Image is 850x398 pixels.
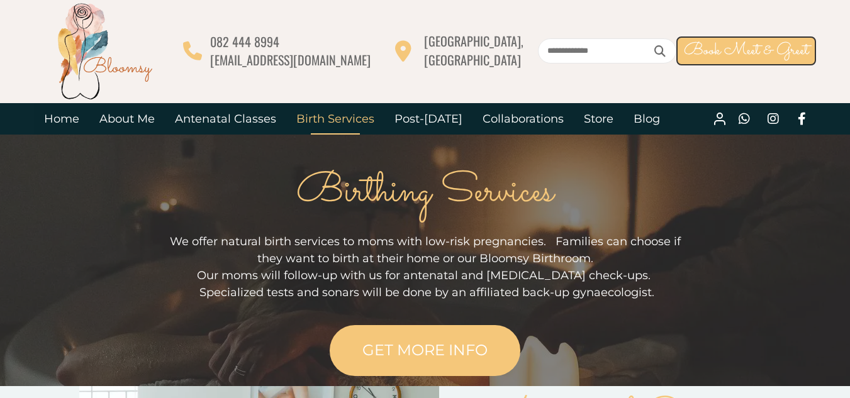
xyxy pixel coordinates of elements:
span: Our moms will follow-up with us for antenatal and [MEDICAL_DATA] check-ups. Specialized tests and... [196,268,654,299]
span: [GEOGRAPHIC_DATA], [424,31,523,50]
a: Birth Services [286,103,384,135]
span: [EMAIL_ADDRESS][DOMAIN_NAME] [210,50,371,69]
span: [GEOGRAPHIC_DATA] [424,50,521,69]
a: GET MORE INFO [330,325,520,376]
a: Antenatal Classes [165,103,286,135]
a: About Me [89,103,165,135]
a: Book Meet & Greet [676,36,816,65]
span: Book Meet & Greet [684,38,808,63]
a: Blog [624,103,670,135]
span: Birthing Services [296,162,554,223]
span: We offer natural birth services to moms with low-risk pregnancies. Families can choose if they wa... [170,235,681,265]
a: Post-[DATE] [384,103,473,135]
a: Store [574,103,624,135]
span: GET MORE INFO [362,341,488,359]
a: Home [34,103,89,135]
a: Collaborations [473,103,574,135]
img: Bloomsy [54,1,155,101]
span: 082 444 8994 [210,32,279,51]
